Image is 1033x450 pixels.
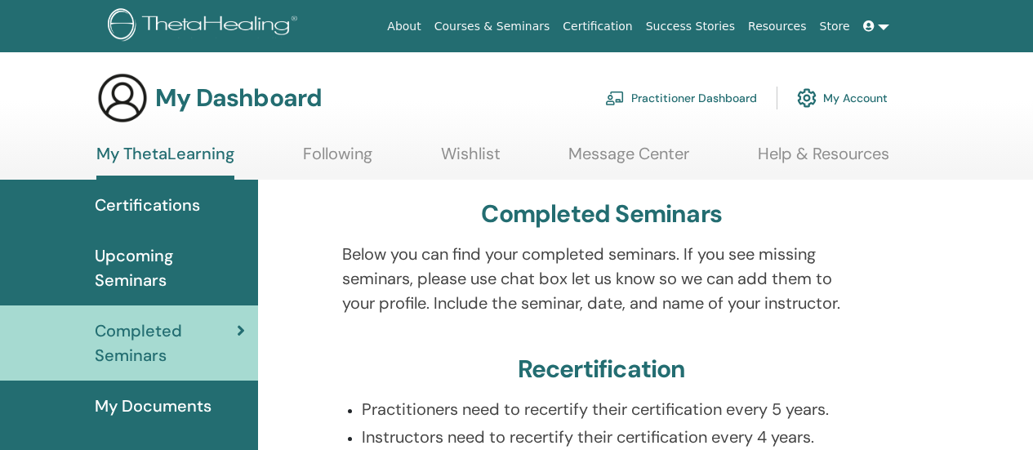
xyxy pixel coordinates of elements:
span: Completed Seminars [95,319,237,368]
h3: Completed Seminars [481,199,722,229]
a: About [381,11,427,42]
img: logo.png [108,8,303,45]
a: Certification [556,11,639,42]
span: Certifications [95,193,200,217]
h3: My Dashboard [155,83,322,113]
p: Practitioners need to recertify their certification every 5 years. [362,397,862,421]
img: generic-user-icon.jpg [96,72,149,124]
a: Wishlist [441,144,501,176]
a: Resources [741,11,813,42]
p: Below you can find your completed seminars. If you see missing seminars, please use chat box let ... [342,242,862,315]
a: My ThetaLearning [96,144,234,180]
a: Practitioner Dashboard [605,80,757,116]
a: Store [813,11,857,42]
img: chalkboard-teacher.svg [605,91,625,105]
a: Success Stories [639,11,741,42]
a: My Account [797,80,888,116]
a: Courses & Seminars [428,11,557,42]
span: Upcoming Seminars [95,243,245,292]
span: My Documents [95,394,211,418]
a: Help & Resources [758,144,889,176]
a: Message Center [568,144,689,176]
img: cog.svg [797,84,817,112]
a: Following [303,144,372,176]
p: Instructors need to recertify their certification every 4 years. [362,425,862,449]
h3: Recertification [518,354,686,384]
